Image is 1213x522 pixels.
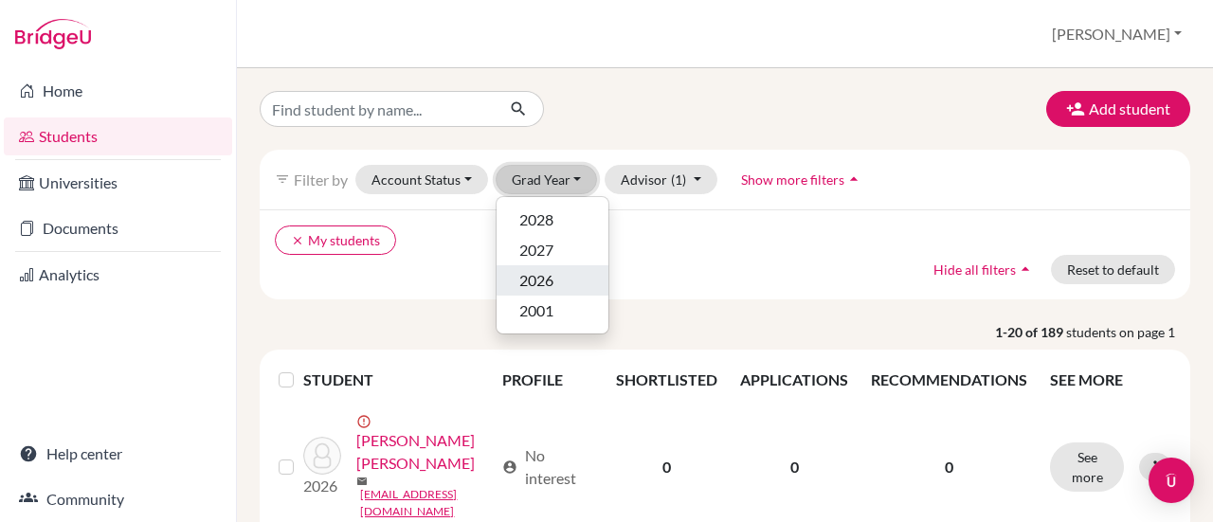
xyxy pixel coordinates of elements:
[356,414,375,429] span: error_outline
[671,171,686,188] span: (1)
[4,435,232,473] a: Help center
[360,486,493,520] a: [EMAIL_ADDRESS][DOMAIN_NAME]
[4,256,232,294] a: Analytics
[294,171,348,189] span: Filter by
[844,170,863,189] i: arrow_drop_up
[519,299,553,322] span: 2001
[860,357,1039,403] th: RECOMMENDATIONS
[4,164,232,202] a: Universities
[303,357,490,403] th: STUDENT
[1043,16,1190,52] button: [PERSON_NAME]
[519,269,553,292] span: 2026
[497,296,608,326] button: 2001
[502,444,594,490] div: No interest
[356,476,368,487] span: mail
[741,171,844,188] span: Show more filters
[4,480,232,518] a: Community
[519,208,553,231] span: 2028
[725,165,879,194] button: Show more filtersarrow_drop_up
[519,239,553,261] span: 2027
[496,196,609,334] div: Grad Year
[291,234,304,247] i: clear
[275,225,396,255] button: clearMy students
[1016,260,1035,279] i: arrow_drop_up
[497,235,608,265] button: 2027
[917,255,1051,284] button: Hide all filtersarrow_drop_up
[496,165,598,194] button: Grad Year
[303,437,341,475] img: AGUDELO ACEVEDO, VALENTINA
[729,357,860,403] th: APPLICATIONS
[497,205,608,235] button: 2028
[303,475,341,497] p: 2026
[502,459,517,475] span: account_circle
[1149,458,1194,503] div: Open Intercom Messenger
[491,357,606,403] th: PROFILE
[1039,357,1183,403] th: SEE MORE
[275,171,290,187] i: filter_list
[355,165,488,194] button: Account Status
[4,72,232,110] a: Home
[15,19,91,49] img: Bridge-U
[497,265,608,296] button: 2026
[4,117,232,155] a: Students
[1051,255,1175,284] button: Reset to default
[356,429,493,475] a: [PERSON_NAME] [PERSON_NAME]
[1046,91,1190,127] button: Add student
[1050,442,1124,492] button: See more
[260,91,495,127] input: Find student by name...
[1066,322,1190,342] span: students on page 1
[605,357,729,403] th: SHORTLISTED
[933,261,1016,278] span: Hide all filters
[871,456,1027,478] p: 0
[4,209,232,247] a: Documents
[605,165,717,194] button: Advisor(1)
[995,322,1066,342] strong: 1-20 of 189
